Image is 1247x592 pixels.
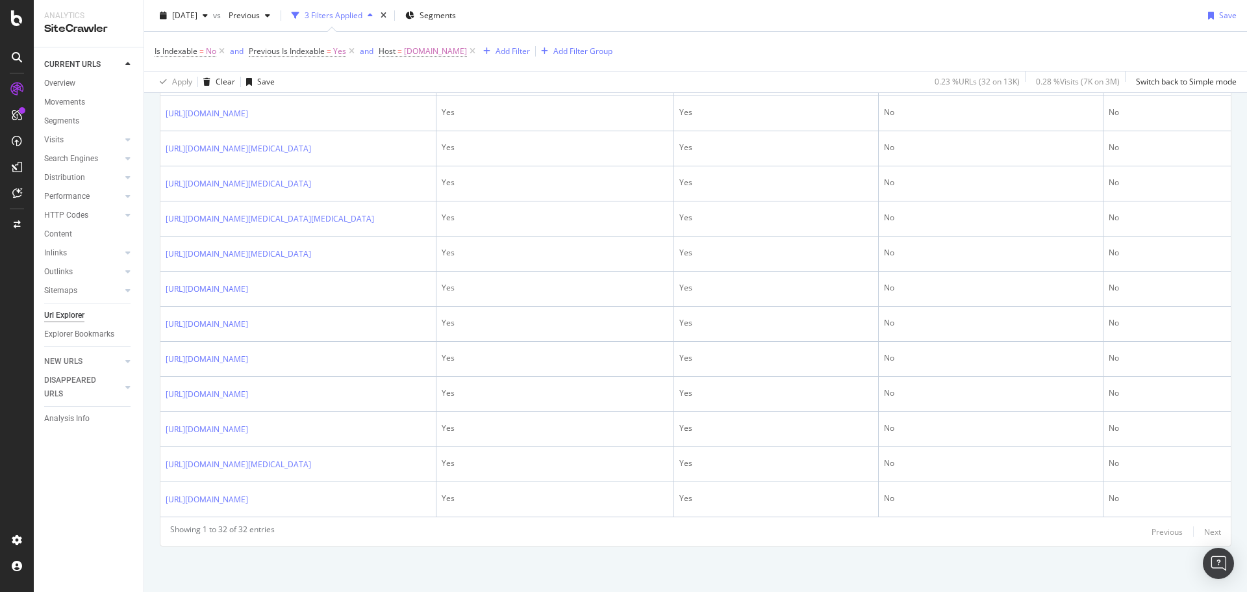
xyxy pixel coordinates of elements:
[442,493,668,504] div: Yes
[44,171,121,185] a: Distribution
[397,45,402,57] span: =
[679,457,873,469] div: Yes
[679,493,873,504] div: Yes
[166,283,248,296] a: [URL][DOMAIN_NAME]
[44,133,64,147] div: Visits
[44,246,67,260] div: Inlinks
[884,142,1098,153] div: No
[884,317,1098,329] div: No
[44,152,121,166] a: Search Engines
[1131,71,1237,92] button: Switch back to Simple mode
[166,248,311,261] a: [URL][DOMAIN_NAME][MEDICAL_DATA]
[213,10,223,21] span: vs
[155,71,192,92] button: Apply
[172,76,192,87] div: Apply
[1203,548,1234,579] div: Open Intercom Messenger
[44,309,84,322] div: Url Explorer
[44,133,121,147] a: Visits
[679,142,873,153] div: Yes
[216,76,235,87] div: Clear
[199,45,204,57] span: =
[553,45,612,57] div: Add Filter Group
[166,318,248,331] a: [URL][DOMAIN_NAME]
[44,10,133,21] div: Analytics
[442,457,668,469] div: Yes
[44,21,133,36] div: SiteCrawler
[230,45,244,57] div: and
[935,76,1020,87] div: 0.23 % URLs ( 32 on 13K )
[44,355,82,368] div: NEW URLS
[884,282,1098,294] div: No
[172,10,197,21] span: 2025 Aug. 20th
[378,9,389,22] div: times
[1152,524,1183,539] button: Previous
[442,352,668,364] div: Yes
[884,387,1098,399] div: No
[44,58,121,71] a: CURRENT URLS
[170,524,275,539] div: Showing 1 to 32 of 32 entries
[44,114,79,128] div: Segments
[679,107,873,118] div: Yes
[884,493,1098,504] div: No
[1204,524,1221,539] button: Next
[1136,76,1237,87] div: Switch back to Simple mode
[1219,10,1237,21] div: Save
[1036,76,1120,87] div: 0.28 % Visits ( 7K on 3M )
[198,71,235,92] button: Clear
[1152,526,1183,537] div: Previous
[442,107,668,118] div: Yes
[442,212,668,224] div: Yes
[333,42,346,60] span: Yes
[44,190,121,203] a: Performance
[679,282,873,294] div: Yes
[305,10,362,21] div: 3 Filters Applied
[166,493,248,506] a: [URL][DOMAIN_NAME]
[155,5,213,26] button: [DATE]
[166,177,311,190] a: [URL][DOMAIN_NAME][MEDICAL_DATA]
[286,5,378,26] button: 3 Filters Applied
[44,412,90,426] div: Analysis Info
[44,209,121,222] a: HTTP Codes
[166,353,248,366] a: [URL][DOMAIN_NAME]
[44,412,134,426] a: Analysis Info
[44,284,121,298] a: Sitemaps
[679,422,873,434] div: Yes
[44,355,121,368] a: NEW URLS
[44,58,101,71] div: CURRENT URLS
[420,10,456,21] span: Segments
[44,265,73,279] div: Outlinks
[1203,5,1237,26] button: Save
[679,212,873,224] div: Yes
[442,387,668,399] div: Yes
[679,387,873,399] div: Yes
[478,44,530,59] button: Add Filter
[44,209,88,222] div: HTTP Codes
[44,152,98,166] div: Search Engines
[679,177,873,188] div: Yes
[442,247,668,259] div: Yes
[223,10,260,21] span: Previous
[884,177,1098,188] div: No
[327,45,331,57] span: =
[884,212,1098,224] div: No
[44,328,114,341] div: Explorer Bookmarks
[884,247,1098,259] div: No
[166,142,311,155] a: [URL][DOMAIN_NAME][MEDICAL_DATA]
[44,265,121,279] a: Outlinks
[155,45,197,57] span: Is Indexable
[679,317,873,329] div: Yes
[257,76,275,87] div: Save
[166,458,311,471] a: [URL][DOMAIN_NAME][MEDICAL_DATA]
[44,96,134,109] a: Movements
[44,227,72,241] div: Content
[249,45,325,57] span: Previous Is Indexable
[223,5,275,26] button: Previous
[44,227,134,241] a: Content
[1204,526,1221,537] div: Next
[536,44,612,59] button: Add Filter Group
[241,71,275,92] button: Save
[44,374,110,401] div: DISAPPEARED URLS
[44,246,121,260] a: Inlinks
[360,45,373,57] button: and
